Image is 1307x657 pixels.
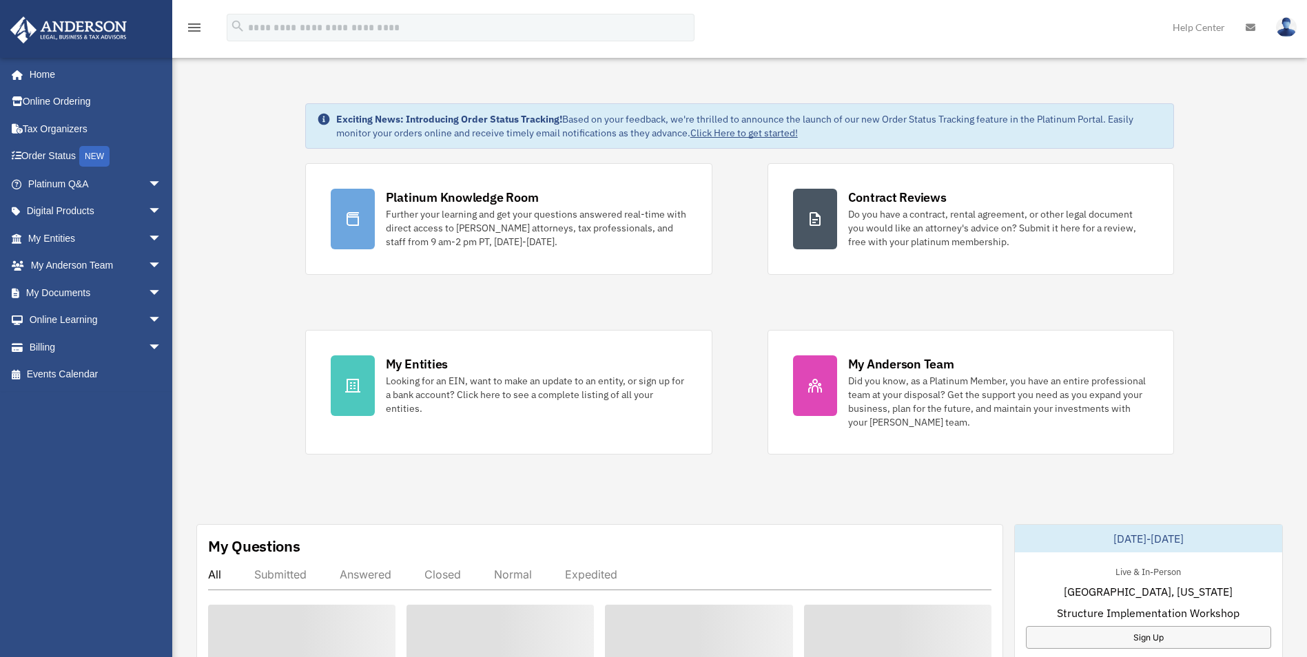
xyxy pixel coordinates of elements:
a: Platinum Knowledge Room Further your learning and get your questions answered real-time with dire... [305,163,712,275]
div: Live & In-Person [1104,563,1192,578]
div: Based on your feedback, we're thrilled to announce the launch of our new Order Status Tracking fe... [336,112,1163,140]
div: Looking for an EIN, want to make an update to an entity, or sign up for a bank account? Click her... [386,374,687,415]
div: Closed [424,567,461,581]
a: Contract Reviews Do you have a contract, rental agreement, or other legal document you would like... [768,163,1175,275]
a: Home [10,61,176,88]
i: search [230,19,245,34]
div: Contract Reviews [848,189,947,206]
span: arrow_drop_down [148,198,176,226]
a: Sign Up [1026,626,1271,649]
span: [GEOGRAPHIC_DATA], [US_STATE] [1064,583,1233,600]
div: Platinum Knowledge Room [386,189,539,206]
img: User Pic [1276,17,1297,37]
span: arrow_drop_down [148,333,176,362]
span: arrow_drop_down [148,279,176,307]
a: My Entities Looking for an EIN, want to make an update to an entity, or sign up for a bank accoun... [305,330,712,455]
a: My Anderson Team Did you know, as a Platinum Member, you have an entire professional team at your... [768,330,1175,455]
span: arrow_drop_down [148,225,176,253]
a: Tax Organizers [10,115,183,143]
a: Billingarrow_drop_down [10,333,183,361]
strong: Exciting News: Introducing Order Status Tracking! [336,113,562,125]
div: [DATE]-[DATE] [1015,525,1282,552]
a: Order StatusNEW [10,143,183,171]
a: Online Learningarrow_drop_down [10,306,183,334]
i: menu [186,19,203,36]
span: Structure Implementation Workshop [1057,605,1239,621]
div: Expedited [565,567,617,581]
div: NEW [79,146,110,167]
div: My Anderson Team [848,355,954,373]
div: My Questions [208,536,300,556]
a: Digital Productsarrow_drop_down [10,198,183,225]
a: Platinum Q&Aarrow_drop_down [10,170,183,198]
a: Online Ordering [10,88,183,116]
img: Anderson Advisors Platinum Portal [6,17,131,43]
div: Normal [494,567,532,581]
a: My Documentsarrow_drop_down [10,279,183,306]
div: All [208,567,221,581]
span: arrow_drop_down [148,252,176,280]
div: Do you have a contract, rental agreement, or other legal document you would like an attorney's ad... [848,207,1149,249]
a: My Anderson Teamarrow_drop_down [10,252,183,280]
div: Answered [340,567,391,581]
div: My Entities [386,355,448,373]
a: Events Calendar [10,361,183,388]
div: Did you know, as a Platinum Member, you have an entire professional team at your disposal? Get th... [848,374,1149,429]
a: Click Here to get started! [690,127,798,139]
a: My Entitiesarrow_drop_down [10,225,183,252]
span: arrow_drop_down [148,306,176,335]
span: arrow_drop_down [148,170,176,198]
a: menu [186,24,203,36]
div: Submitted [254,567,307,581]
div: Further your learning and get your questions answered real-time with direct access to [PERSON_NAM... [386,207,687,249]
